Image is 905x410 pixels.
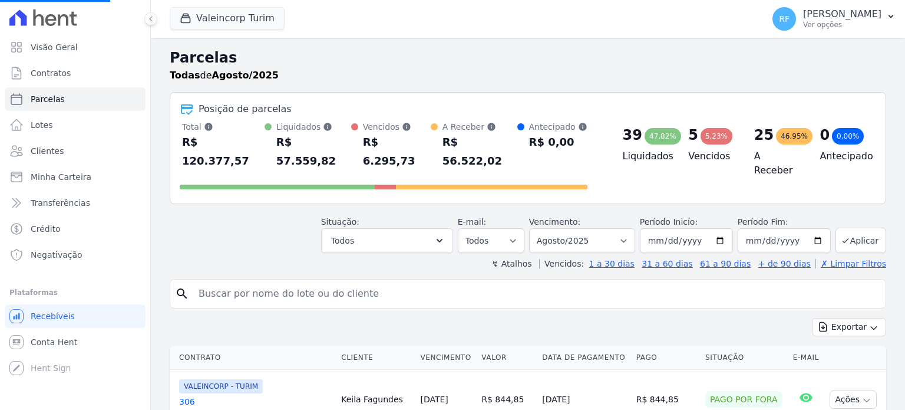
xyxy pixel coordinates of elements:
div: Vencidos [363,121,431,133]
a: Negativação [5,243,146,267]
div: 0,00% [832,128,864,145]
a: + de 90 dias [758,259,811,268]
span: Minha Carteira [31,171,91,183]
h2: Parcelas [170,47,886,68]
label: Situação: [321,217,359,227]
th: Contrato [170,346,336,370]
span: Negativação [31,249,82,261]
button: Valeincorp Turim [170,7,285,29]
div: R$ 56.522,02 [442,133,517,170]
a: Visão Geral [5,35,146,59]
span: Contratos [31,67,71,79]
a: Minha Carteira [5,165,146,189]
p: [PERSON_NAME] [803,8,881,20]
label: Vencimento: [529,217,580,227]
span: RF [779,15,790,23]
button: Aplicar [835,228,886,253]
div: R$ 120.377,57 [182,133,265,170]
span: Transferências [31,197,90,209]
div: Pago por fora [705,391,782,408]
div: Total [182,121,265,133]
span: Lotes [31,119,53,131]
div: 5,23% [701,128,732,145]
a: Conta Hent [5,330,146,354]
th: Cliente [336,346,415,370]
button: Todos [321,228,453,253]
h4: Vencidos [688,149,735,163]
th: Valor [477,346,537,370]
a: ✗ Limpar Filtros [815,259,886,268]
span: Recebíveis [31,310,75,322]
input: Buscar por nome do lote ou do cliente [191,282,881,306]
label: Período Inicío: [640,217,698,227]
strong: Agosto/2025 [212,70,279,81]
div: 25 [754,126,774,145]
a: Clientes [5,139,146,163]
a: Crédito [5,217,146,241]
button: Exportar [812,318,886,336]
div: 47,82% [645,128,681,145]
th: Vencimento [415,346,477,370]
h4: Antecipado [820,149,867,163]
th: E-mail [788,346,824,370]
a: 1 a 30 dias [589,259,635,268]
div: Posição de parcelas [199,102,292,116]
div: R$ 0,00 [529,133,587,152]
div: Plataformas [9,286,141,300]
div: 46,95% [776,128,812,145]
span: VALEINCORP - TURIM [179,379,263,393]
div: 5 [688,126,698,145]
div: R$ 57.559,82 [276,133,351,170]
label: Período Fim: [738,216,831,228]
label: ↯ Atalhos [491,259,531,268]
a: 61 a 90 dias [700,259,751,268]
a: Lotes [5,113,146,137]
span: Visão Geral [31,41,78,53]
th: Data de Pagamento [537,346,632,370]
span: Clientes [31,145,64,157]
a: Contratos [5,61,146,85]
div: A Receber [442,121,517,133]
div: 0 [820,126,830,145]
a: Transferências [5,191,146,215]
th: Pago [632,346,701,370]
label: E-mail: [458,217,487,227]
span: Parcelas [31,93,65,105]
label: Vencidos: [539,259,584,268]
div: 39 [623,126,642,145]
span: Todos [331,234,354,248]
th: Situação [701,346,788,370]
button: Ações [830,391,877,409]
span: Crédito [31,223,61,235]
a: Recebíveis [5,304,146,328]
span: Conta Hent [31,336,77,348]
a: 31 a 60 dias [642,259,692,268]
div: R$ 6.295,73 [363,133,431,170]
i: search [175,287,189,301]
h4: Liquidados [623,149,670,163]
div: Antecipado [529,121,587,133]
a: [DATE] [420,395,448,404]
div: Liquidados [276,121,351,133]
strong: Todas [170,70,200,81]
p: de [170,68,279,83]
a: Parcelas [5,87,146,111]
button: RF [PERSON_NAME] Ver opções [763,2,905,35]
h4: A Receber [754,149,801,178]
p: Ver opções [803,20,881,29]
